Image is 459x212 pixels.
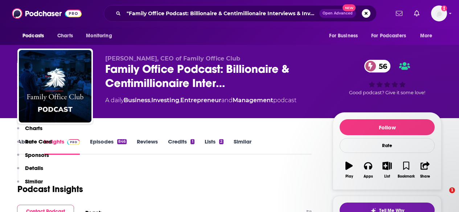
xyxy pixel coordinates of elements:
button: Open AdvancedNew [319,9,356,18]
img: User Profile [431,5,447,21]
span: Charts [57,31,73,41]
span: For Business [329,31,358,41]
a: Show notifications dropdown [393,7,405,20]
input: Search podcasts, credits, & more... [124,8,319,19]
a: Business [124,97,150,104]
span: Open Advanced [323,12,353,15]
div: Rate [340,138,435,153]
span: Good podcast? Give it some love! [349,90,425,95]
div: 846 [117,139,127,144]
a: Management [233,97,273,104]
a: Charts [53,29,77,43]
span: More [420,31,433,41]
button: open menu [324,29,367,43]
button: open menu [415,29,442,43]
button: open menu [81,29,121,43]
span: 56 [372,60,391,72]
a: Entrepreneur [180,97,221,104]
a: Credits1 [168,138,194,155]
span: , [150,97,151,104]
p: Details [25,165,43,171]
span: Monitoring [86,31,112,41]
div: 2 [219,139,224,144]
button: Follow [340,119,435,135]
button: Details [17,165,43,178]
span: and [221,97,233,104]
span: , [179,97,180,104]
p: Rate Card [25,138,52,145]
a: Episodes846 [90,138,127,155]
a: Lists2 [205,138,224,155]
p: Similar [25,178,43,185]
span: Podcasts [22,31,44,41]
a: Show notifications dropdown [411,7,422,20]
span: 1 [449,187,455,193]
div: Search podcasts, credits, & more... [104,5,377,22]
a: Reviews [137,138,158,155]
svg: Add a profile image [441,5,447,11]
button: Show profile menu [431,5,447,21]
button: Similar [17,178,43,191]
img: Family Office Podcast: Billionaire & Centimillionaire Interviews & Investor Club Insights [19,50,91,122]
button: open menu [366,29,417,43]
a: Similar [234,138,251,155]
span: For Podcasters [371,31,406,41]
div: 56Good podcast? Give it some love! [333,55,442,100]
img: Podchaser - Follow, Share and Rate Podcasts [12,7,82,20]
button: Sponsors [17,151,49,165]
a: 56 [364,60,391,72]
p: Sponsors [25,151,49,158]
button: open menu [17,29,53,43]
a: Investing [151,97,179,104]
div: 1 [190,139,194,144]
span: [PERSON_NAME], CEO of Family Office Club [105,55,240,62]
div: A daily podcast [105,96,296,105]
span: New [343,4,356,11]
button: Rate Card [17,138,52,151]
iframe: Intercom live chat [434,187,452,205]
span: Logged in as MattieVG [431,5,447,21]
